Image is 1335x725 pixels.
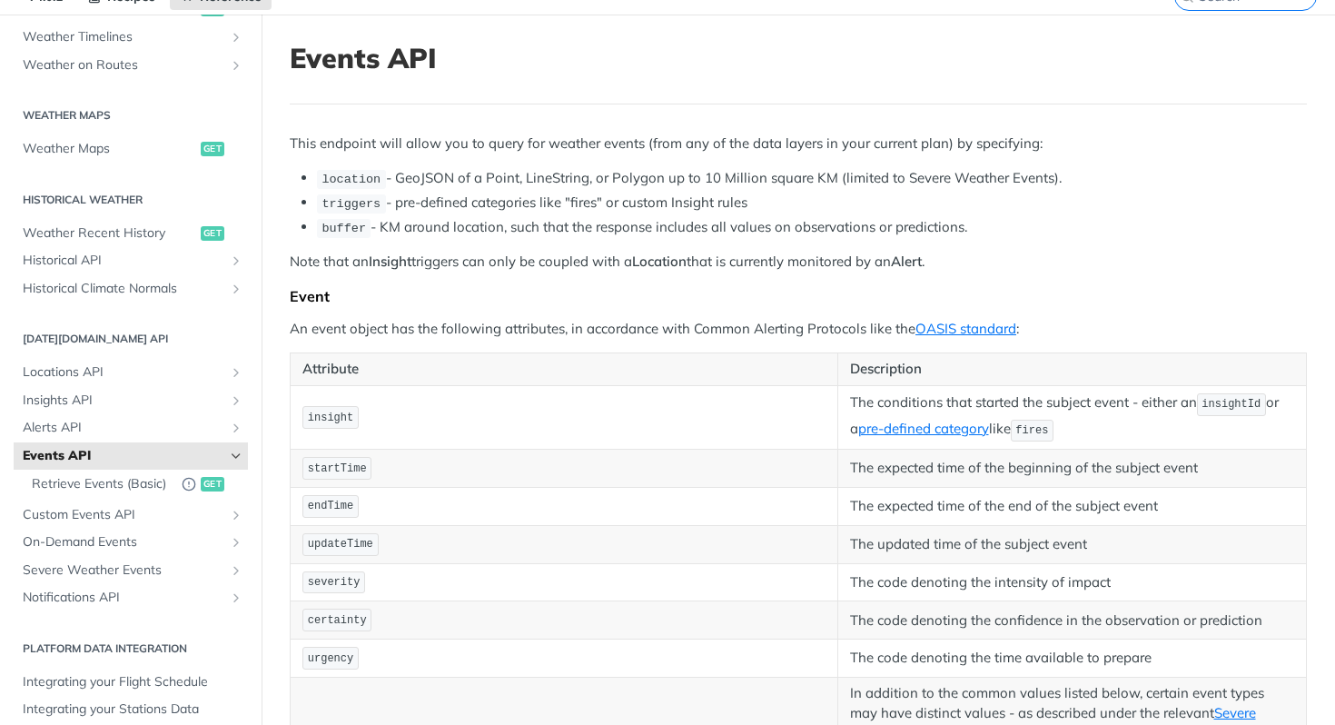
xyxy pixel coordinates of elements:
[32,475,173,493] span: Retrieve Events (Basic)
[23,561,224,580] span: Severe Weather Events
[14,584,248,611] a: Notifications APIShow subpages for Notifications API
[14,387,248,414] a: Insights APIShow subpages for Insights API
[308,652,353,665] span: urgency
[290,42,1307,74] h1: Events API
[14,52,248,79] a: Weather on RoutesShow subpages for Weather on Routes
[201,142,224,156] span: get
[850,572,1294,593] p: The code denoting the intensity of impact
[14,529,248,556] a: On-Demand EventsShow subpages for On-Demand Events
[321,197,381,211] span: triggers
[317,168,1307,189] li: - GeoJSON of a Point, LineString, or Polygon up to 10 Million square KM (limited to Severe Weathe...
[23,224,196,243] span: Weather Recent History
[201,477,224,492] span: get
[229,508,243,522] button: Show subpages for Custom Events API
[290,319,1307,340] p: An event object has the following attributes, in accordance with Common Alerting Protocols like t...
[229,365,243,380] button: Show subpages for Locations API
[308,500,353,512] span: endTime
[14,107,248,124] h2: Weather Maps
[321,173,381,186] span: location
[229,58,243,73] button: Show subpages for Weather on Routes
[14,359,248,386] a: Locations APIShow subpages for Locations API
[23,392,224,410] span: Insights API
[229,563,243,578] button: Show subpages for Severe Weather Events
[302,359,826,380] p: Attribute
[1201,398,1261,411] span: insightId
[14,220,248,247] a: Weather Recent Historyget
[850,496,1294,517] p: The expected time of the end of the subject event
[14,135,248,163] a: Weather Mapsget
[891,253,922,270] strong: Alert
[14,696,248,723] a: Integrating your Stations Data
[290,134,1307,154] p: This endpoint will allow you to query for weather events (from any of the data layers in your cur...
[308,614,367,627] span: certainty
[23,589,224,607] span: Notifications API
[23,506,224,524] span: Custom Events API
[14,669,248,696] a: Integrating your Flight Schedule
[14,502,248,529] a: Custom Events APIShow subpages for Custom Events API
[317,217,1307,238] li: - KM around location, such that the response includes all values on observations or predictions.
[23,56,224,74] span: Weather on Routes
[850,648,1294,669] p: The code denoting the time available to prepare
[23,28,224,46] span: Weather Timelines
[308,538,373,551] span: updateTime
[14,442,248,470] a: Events APIHide subpages for Events API
[229,591,243,605] button: Show subpages for Notifications API
[229,282,243,296] button: Show subpages for Historical Climate Normals
[290,287,1307,305] div: Event
[14,275,248,303] a: Historical Climate NormalsShow subpages for Historical Climate Normals
[23,700,243,719] span: Integrating your Stations Data
[23,533,224,551] span: On-Demand Events
[23,280,224,298] span: Historical Climate Normals
[23,363,224,382] span: Locations API
[632,253,687,270] strong: Location
[201,226,224,241] span: get
[321,222,366,235] span: buffer
[229,449,243,463] button: Hide subpages for Events API
[14,247,248,274] a: Historical APIShow subpages for Historical API
[1015,424,1048,437] span: fires
[14,192,248,208] h2: Historical Weather
[229,253,243,268] button: Show subpages for Historical API
[23,140,196,158] span: Weather Maps
[850,611,1294,631] p: The code denoting the confidence in the observation or prediction
[915,320,1016,337] a: OASIS standard
[308,462,367,475] span: startTime
[229,535,243,550] button: Show subpages for On-Demand Events
[23,471,248,499] a: Retrieve Events (Basic)Deprecated Endpointget
[23,419,224,437] span: Alerts API
[14,641,248,657] h2: Platform DATA integration
[308,412,353,424] span: insight
[14,557,248,584] a: Severe Weather EventsShow subpages for Severe Weather Events
[858,420,989,437] a: pre-defined category
[229,393,243,408] button: Show subpages for Insights API
[23,673,243,691] span: Integrating your Flight Schedule
[850,359,1294,380] p: Description
[369,253,411,270] strong: Insight
[14,24,248,51] a: Weather TimelinesShow subpages for Weather Timelines
[850,534,1294,555] p: The updated time of the subject event
[308,576,361,589] span: severity
[317,193,1307,214] li: - pre-defined categories like "fires" or custom Insight rules
[850,392,1294,444] p: The conditions that started the subject event - either an or a like
[23,252,224,270] span: Historical API
[850,458,1294,479] p: The expected time of the beginning of the subject event
[23,447,224,465] span: Events API
[290,252,1307,273] p: Note that an triggers can only be coupled with a that is currently monitored by an .
[14,414,248,442] a: Alerts APIShow subpages for Alerts API
[182,475,196,494] button: Deprecated Endpoint
[229,421,243,435] button: Show subpages for Alerts API
[14,331,248,347] h2: [DATE][DOMAIN_NAME] API
[229,30,243,45] button: Show subpages for Weather Timelines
